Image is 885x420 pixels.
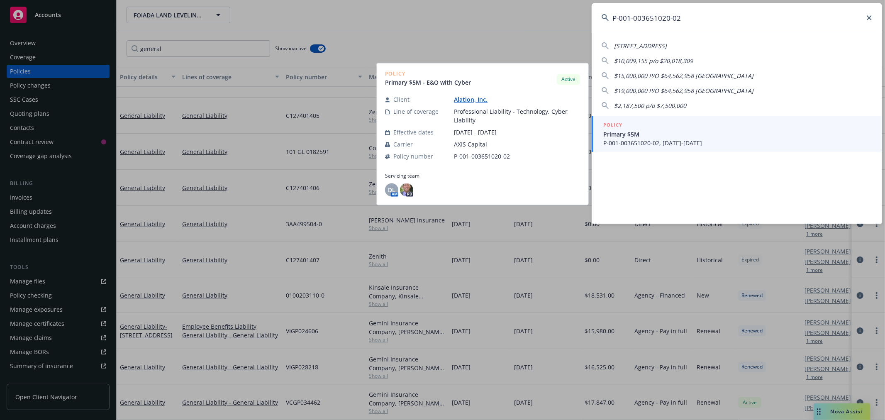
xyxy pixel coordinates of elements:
span: $19,000,000 P/O $64,562,958 [GEOGRAPHIC_DATA] [614,87,753,95]
a: POLICYPrimary $5MP-001-003651020-02, [DATE]-[DATE] [592,116,882,152]
span: $15,000,000 P/O $64,562,958 [GEOGRAPHIC_DATA] [614,72,753,80]
span: $10,009,155 p/o $20,018,309 [614,57,693,65]
span: [STREET_ADDRESS] [614,42,667,50]
span: $2,187,500 p/o $7,500,000 [614,102,686,110]
span: Primary $5M [603,130,872,139]
h5: POLICY [603,121,622,129]
input: Search... [592,3,882,33]
span: P-001-003651020-02, [DATE]-[DATE] [603,139,872,147]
